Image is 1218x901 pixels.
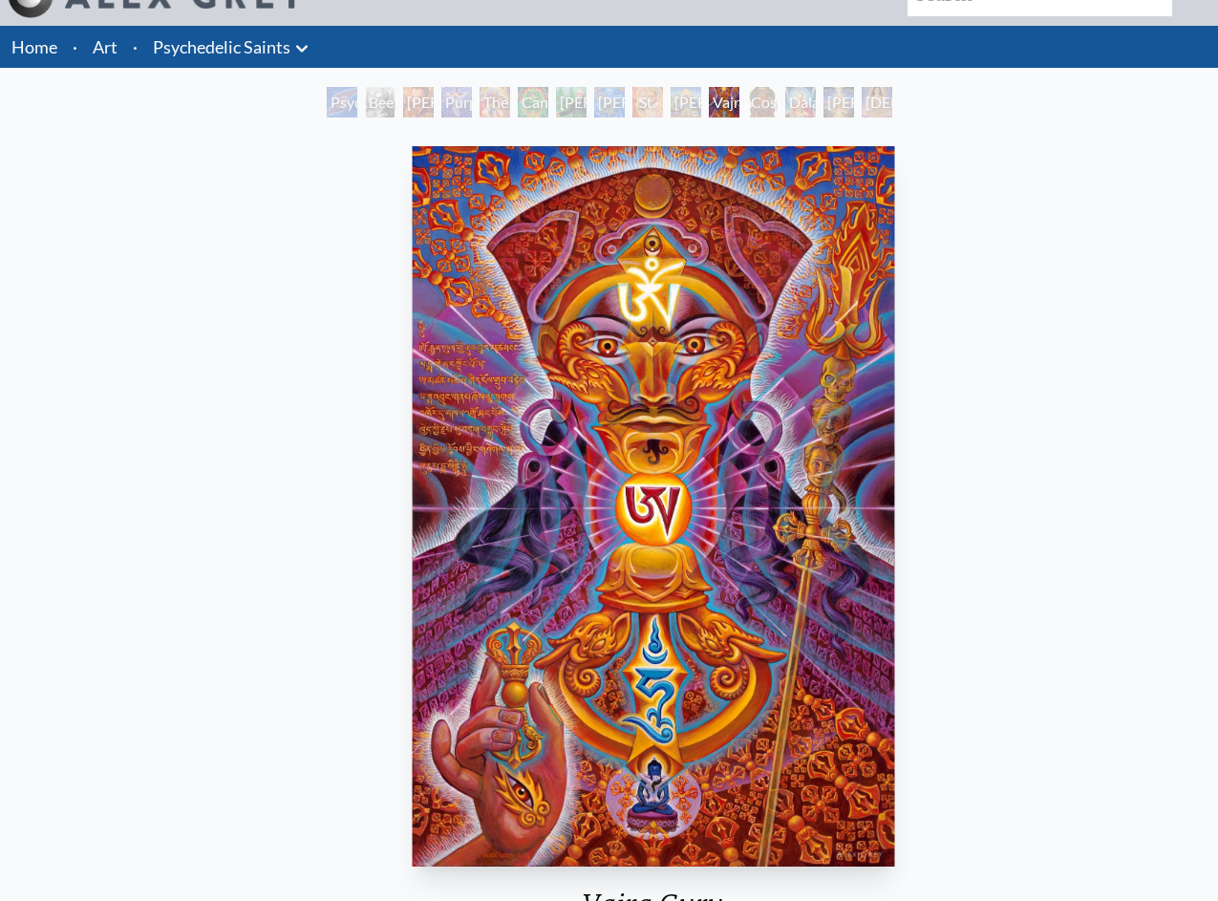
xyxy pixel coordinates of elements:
[125,26,145,68] li: ·
[823,87,854,118] div: [PERSON_NAME]
[413,146,894,867] img: Vajra-Guru-2016-Alex-Grey-watermarked.jpg
[632,87,663,118] div: St. Albert & The LSD Revelation Revolution
[441,87,472,118] div: Purple [DEMOGRAPHIC_DATA]
[65,26,85,68] li: ·
[93,33,118,60] a: Art
[327,87,357,118] div: Psychedelic Healing
[11,36,57,57] a: Home
[403,87,434,118] div: [PERSON_NAME] M.D., Cartographer of Consciousness
[709,87,739,118] div: Vajra Guru
[365,87,395,118] div: Beethoven
[785,87,816,118] div: Dalai Lama
[556,87,587,118] div: [PERSON_NAME][US_STATE] - Hemp Farmer
[671,87,701,118] div: [PERSON_NAME]
[747,87,778,118] div: Cosmic Christ
[153,33,290,60] a: Psychedelic Saints
[862,87,892,118] div: [DEMOGRAPHIC_DATA]
[480,87,510,118] div: The Shulgins and their Alchemical Angels
[594,87,625,118] div: [PERSON_NAME] & the New Eleusis
[518,87,548,118] div: Cannabacchus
